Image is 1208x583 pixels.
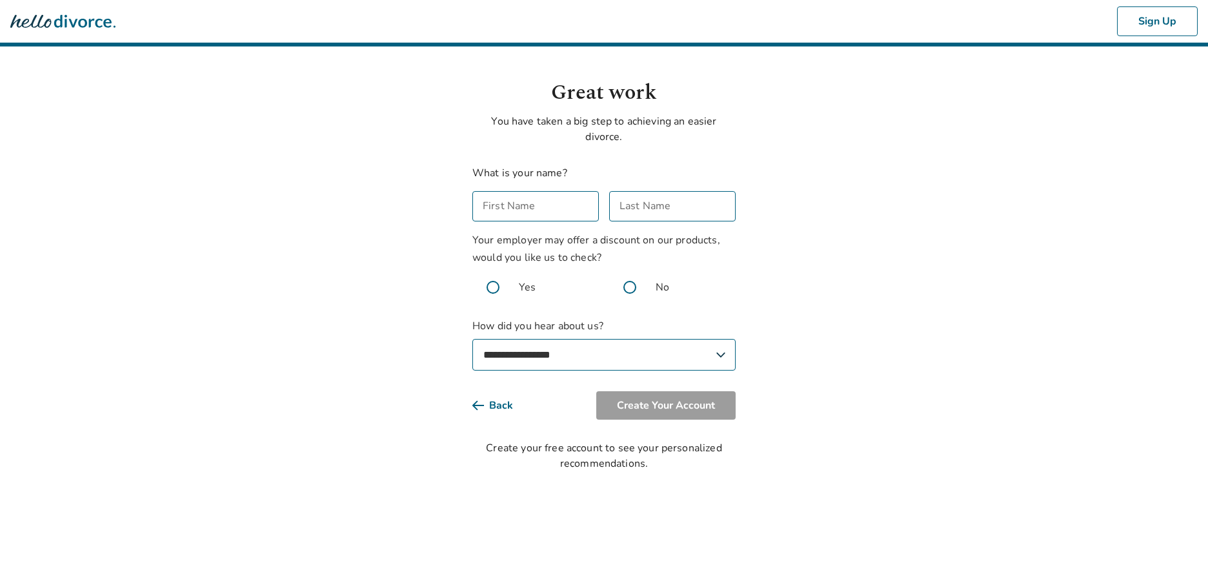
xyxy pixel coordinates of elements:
[472,166,567,180] label: What is your name?
[1143,521,1208,583] iframe: Chat Widget
[472,339,736,371] select: How did you hear about us?
[472,77,736,108] h1: Great work
[1117,6,1198,36] button: Sign Up
[472,233,720,265] span: Your employer may offer a discount on our products, would you like us to check?
[656,280,669,295] span: No
[519,280,536,295] span: Yes
[472,391,534,420] button: Back
[472,114,736,145] p: You have taken a big step to achieving an easier divorce.
[596,391,736,420] button: Create Your Account
[472,440,736,471] div: Create your free account to see your personalized recommendations.
[472,318,736,371] label: How did you hear about us?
